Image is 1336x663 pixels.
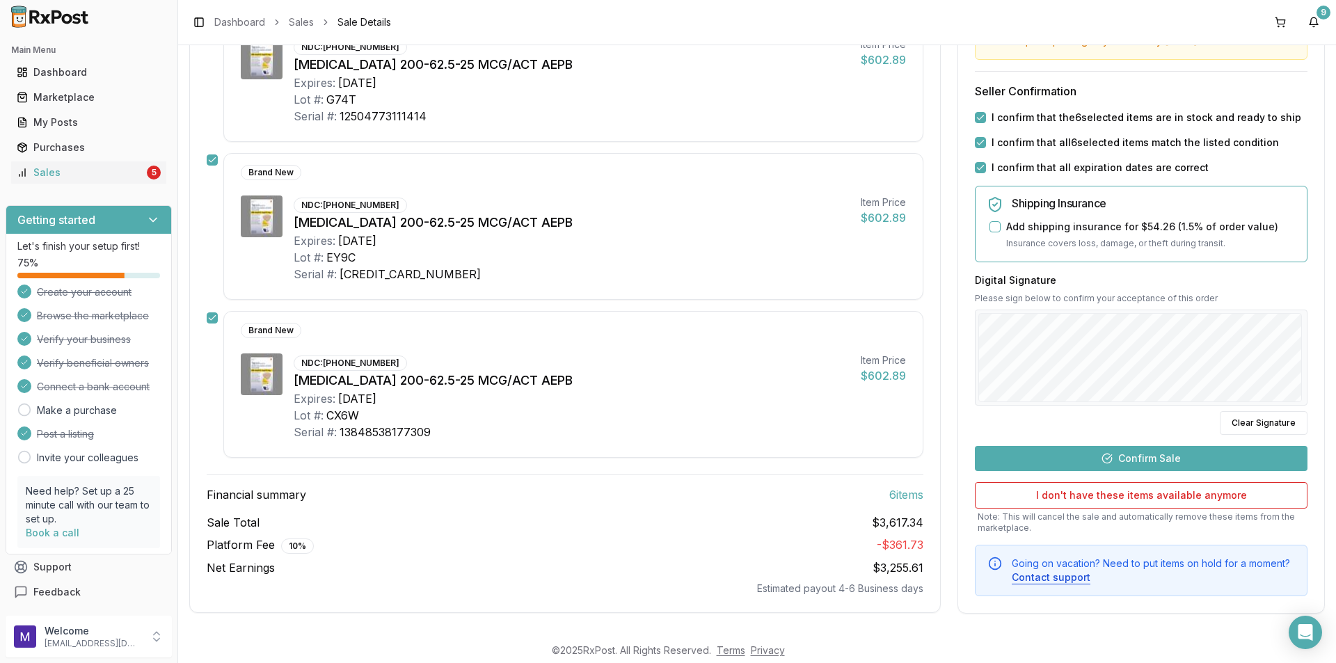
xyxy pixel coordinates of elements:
span: Verify beneficial owners [37,356,149,370]
div: [DATE] [338,74,376,91]
div: 9 [1317,6,1330,19]
div: Purchases [17,141,161,154]
h3: Seller Confirmation [975,83,1307,99]
a: Terms [717,644,745,656]
a: Sales5 [11,160,166,185]
img: RxPost Logo [6,6,95,28]
a: Dashboard [214,15,265,29]
button: Confirm Sale [975,445,1307,470]
div: [CREDIT_CARD_NUMBER] [340,266,481,282]
button: Dashboard [6,61,172,83]
a: Dashboard [11,60,166,85]
h5: Shipping Insurance [1012,198,1296,209]
div: Expires: [294,232,335,249]
label: Add shipping insurance for $54.26 ( 1.5 % of order value) [1006,220,1278,234]
div: [DATE] [338,390,376,407]
div: 13848538177309 [340,424,431,440]
p: [EMAIL_ADDRESS][DOMAIN_NAME] [45,638,141,649]
div: My Posts [17,115,161,129]
a: Sales [289,15,314,29]
label: I confirm that all 6 selected items match the listed condition [992,136,1279,150]
div: CX6W [326,407,359,424]
button: Clear Signature [1220,410,1307,434]
span: - $361.73 [877,538,923,552]
div: Dashboard [17,65,161,79]
div: Sales [17,166,144,179]
div: 5 [147,166,161,179]
div: Brand New [241,165,301,180]
nav: breadcrumb [214,15,391,29]
img: Trelegy Ellipta 200-62.5-25 MCG/ACT AEPB [241,38,283,79]
a: Privacy [751,644,785,656]
span: $3,255.61 [873,561,923,575]
span: $3,617.34 [872,514,923,531]
div: Serial #: [294,424,337,440]
span: Net Earnings [207,559,275,576]
label: I confirm that all expiration dates are correct [992,161,1209,175]
img: Trelegy Ellipta 200-62.5-25 MCG/ACT AEPB [241,353,283,395]
div: NDC: [PHONE_NUMBER] [294,40,407,55]
span: 6 item s [889,486,923,503]
button: Support [6,554,172,580]
div: Expires: [294,390,335,407]
p: Insurance covers loss, damage, or theft during transit. [1006,237,1296,250]
span: 75 % [17,256,38,270]
div: 10 % [281,538,314,554]
div: Estimated payout 4-6 Business days [207,582,923,596]
div: Brand New [241,323,301,338]
div: Marketplace [17,90,161,104]
span: Verify your business [37,333,131,346]
button: Contact support [1012,570,1090,584]
button: Feedback [6,580,172,605]
div: Going on vacation? Need to put items on hold for a moment? [1012,556,1296,584]
span: Sale Total [207,514,260,531]
div: Lot #: [294,407,324,424]
div: Expires: [294,74,335,91]
button: Sales5 [6,161,172,184]
a: My Posts [11,110,166,135]
p: Welcome [45,624,141,638]
button: Marketplace [6,86,172,109]
div: $602.89 [861,209,906,226]
div: Lot #: [294,249,324,266]
button: Purchases [6,136,172,159]
div: Lot #: [294,91,324,108]
div: 12504773111414 [340,108,427,125]
button: My Posts [6,111,172,134]
div: Item Price [861,195,906,209]
div: NDC: [PHONE_NUMBER] [294,356,407,371]
div: [MEDICAL_DATA] 200-62.5-25 MCG/ACT AEPB [294,213,850,232]
h3: Digital Signature [975,273,1307,287]
h2: Main Menu [11,45,166,56]
h3: Getting started [17,211,95,228]
span: Feedback [33,585,81,599]
span: Ship this package by end of day [DATE] . [1012,35,1200,47]
img: Trelegy Ellipta 200-62.5-25 MCG/ACT AEPB [241,195,283,237]
div: Open Intercom Messenger [1289,616,1322,649]
a: Invite your colleagues [37,451,138,465]
div: G74T [326,91,356,108]
img: User avatar [14,625,36,648]
a: Make a purchase [37,404,117,417]
p: Note: This will cancel the sale and automatically remove these items from the marketplace. [975,511,1307,533]
div: Serial #: [294,266,337,282]
label: I confirm that the 6 selected items are in stock and ready to ship [992,111,1301,125]
div: Item Price [861,353,906,367]
div: $602.89 [861,51,906,68]
p: Please sign below to confirm your acceptance of this order [975,292,1307,303]
div: EY9C [326,249,356,266]
div: $602.89 [861,367,906,384]
p: Need help? Set up a 25 minute call with our team to set up. [26,484,152,526]
a: Purchases [11,135,166,160]
span: Create your account [37,285,132,299]
span: Financial summary [207,486,306,503]
div: Serial #: [294,108,337,125]
span: Connect a bank account [37,380,150,394]
span: Post a listing [37,427,94,441]
a: Book a call [26,527,79,538]
p: Let's finish your setup first! [17,239,160,253]
div: [MEDICAL_DATA] 200-62.5-25 MCG/ACT AEPB [294,55,850,74]
div: [DATE] [338,232,376,249]
span: Sale Details [337,15,391,29]
a: Marketplace [11,85,166,110]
